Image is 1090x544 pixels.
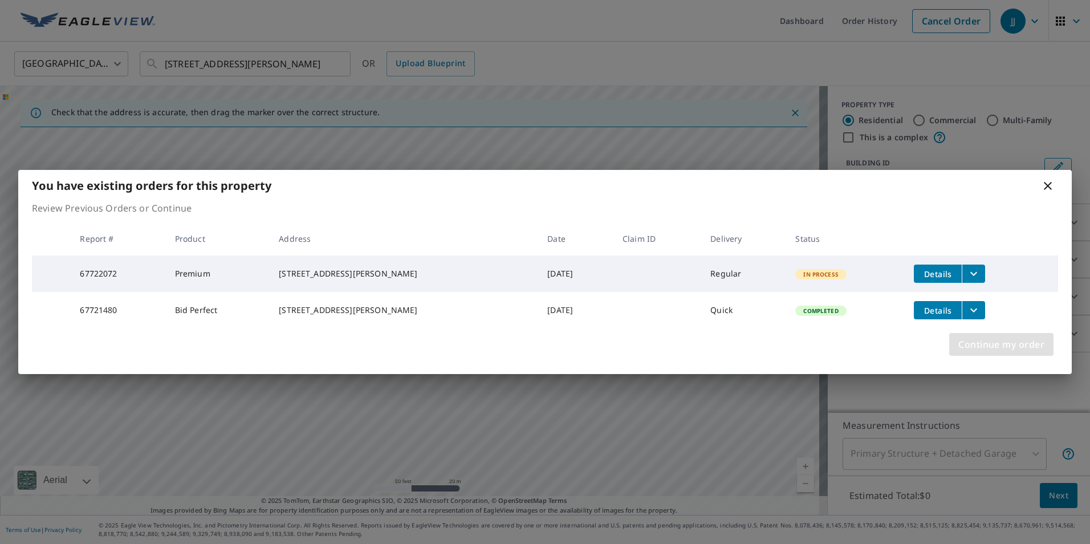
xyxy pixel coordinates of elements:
span: Details [921,269,955,279]
b: You have existing orders for this property [32,178,271,193]
th: Delivery [701,222,786,255]
p: Review Previous Orders or Continue [32,201,1058,215]
div: [STREET_ADDRESS][PERSON_NAME] [279,268,529,279]
td: Bid Perfect [166,292,270,328]
th: Status [786,222,905,255]
div: [STREET_ADDRESS][PERSON_NAME] [279,305,529,316]
button: detailsBtn-67721480 [914,301,962,319]
th: Product [166,222,270,255]
th: Report # [71,222,165,255]
button: Continue my order [949,333,1054,356]
button: filesDropdownBtn-67722072 [962,265,985,283]
td: 67721480 [71,292,165,328]
button: filesDropdownBtn-67721480 [962,301,985,319]
th: Address [270,222,538,255]
td: Quick [701,292,786,328]
span: Details [921,305,955,316]
th: Claim ID [613,222,701,255]
span: Completed [796,307,845,315]
td: Regular [701,255,786,292]
td: Premium [166,255,270,292]
button: detailsBtn-67722072 [914,265,962,283]
td: [DATE] [538,255,613,292]
span: Continue my order [958,336,1044,352]
td: 67722072 [71,255,165,292]
span: In Process [796,270,845,278]
td: [DATE] [538,292,613,328]
th: Date [538,222,613,255]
